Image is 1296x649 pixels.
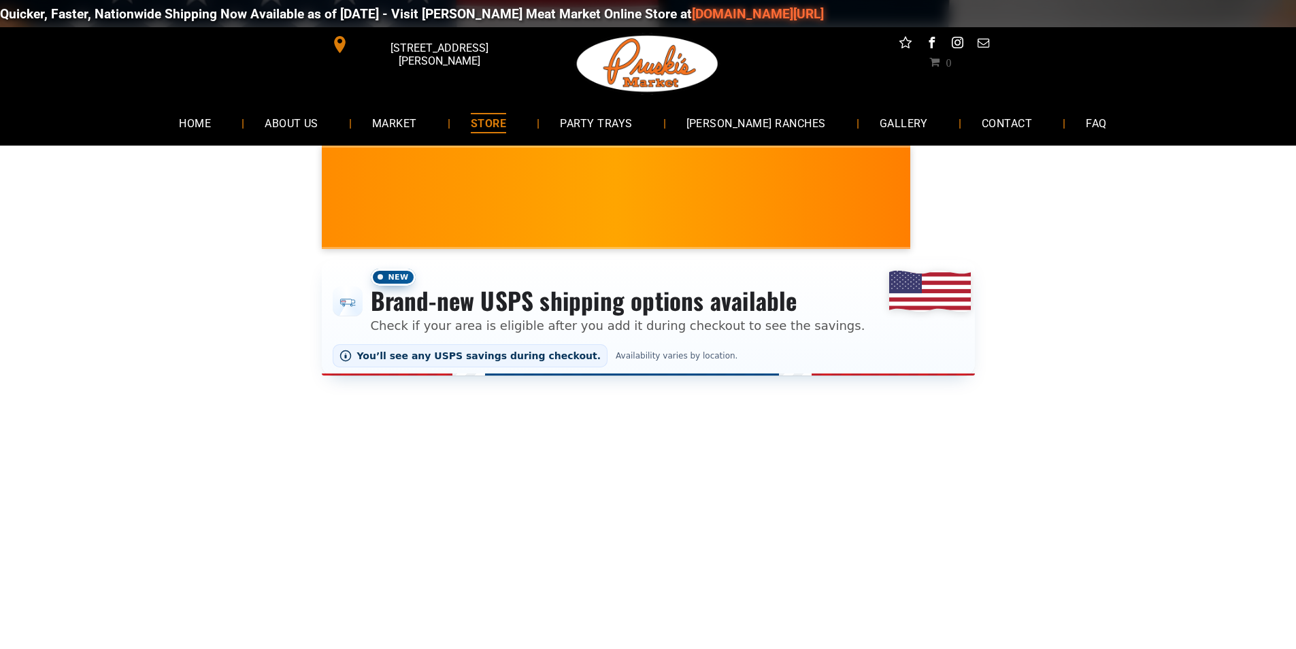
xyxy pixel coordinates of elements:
[322,260,975,376] div: Shipping options announcement
[352,105,437,141] a: MARKET
[357,350,601,361] span: You’ll see any USPS savings during checkout.
[450,105,527,141] a: STORE
[692,6,824,22] a: [DOMAIN_NAME][URL]
[371,286,865,316] h3: Brand-new USPS shipping options available
[371,316,865,335] p: Check if your area is eligible after you add it during checkout to see the savings.
[613,351,740,361] span: Availability varies by location.
[666,105,846,141] a: [PERSON_NAME] RANCHES
[946,56,951,67] span: 0
[961,105,1052,141] a: CONTACT
[897,34,914,55] a: Social network
[1065,105,1127,141] a: FAQ
[159,105,231,141] a: HOME
[322,34,530,55] a: [STREET_ADDRESS][PERSON_NAME]
[974,34,992,55] a: email
[539,105,652,141] a: PARTY TRAYS
[371,269,416,286] span: New
[574,27,721,101] img: Pruski-s+Market+HQ+Logo2-1920w.png
[948,34,966,55] a: instagram
[351,35,527,74] span: [STREET_ADDRESS][PERSON_NAME]
[244,105,339,141] a: ABOUT US
[923,34,940,55] a: facebook
[859,105,948,141] a: GALLERY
